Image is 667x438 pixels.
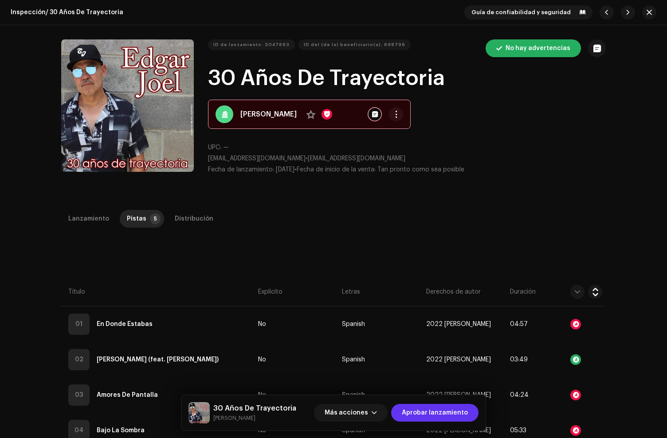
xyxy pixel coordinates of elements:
span: Tan pronto como sea posible [377,167,464,173]
span: ID del (de la) beneficiario(a): 698796 [304,36,405,54]
small: 30 Años De Trayectoria [213,414,296,422]
span: [EMAIL_ADDRESS][DOMAIN_NAME] [208,155,306,162]
span: — [223,144,229,151]
p: • [208,154,606,163]
span: Letras [342,287,360,296]
span: 05:33 [510,427,526,434]
span: Más acciones [325,404,368,422]
button: Más acciones [314,404,388,422]
span: 2022 Edgar Joel [426,321,491,328]
span: Derechos de autor [426,287,481,296]
span: 2022 Edgar Joel [426,392,491,399]
span: [EMAIL_ADDRESS][DOMAIN_NAME] [308,155,405,162]
span: 04:24 [510,392,529,398]
span: Fecha de inicio de la venta: [297,167,376,173]
span: No [258,392,266,399]
strong: [PERSON_NAME] [240,109,297,120]
span: Aprobar lanzamiento [402,404,468,422]
img: f7bbc6b9-d406-4106-95c3-6aed9c5cec61 [188,402,210,423]
span: Spanish [342,392,365,399]
button: Aprobar lanzamiento [391,404,479,422]
h5: 30 Años De Trayectoria [213,403,296,414]
span: Spanish [342,321,365,328]
span: [DATE] [276,167,294,173]
h1: 30 Años De Trayectoria [208,64,606,93]
strong: En Donde Estabas [97,315,153,333]
span: 03:49 [510,357,528,363]
span: Duración [510,287,536,296]
span: Fecha de lanzamiento: [208,167,274,173]
span: ID de lanzamiento: 3047693 [213,36,290,54]
span: UPC: [208,144,221,151]
span: • [208,167,297,173]
span: No [258,321,266,328]
strong: Mi Corazón (feat. Nino Segarra) [97,351,219,368]
button: ID del (de la) beneficiario(a): 698796 [298,39,411,50]
span: No [258,357,266,363]
span: 04:57 [510,321,528,327]
span: 2022 Edgar Joel [426,357,491,363]
p-badge: 5 [150,213,161,224]
span: Spanish [342,357,365,363]
strong: Amores De Pantalla [97,386,158,404]
span: Explícito [258,287,282,296]
button: ID de lanzamiento: 3047693 [208,39,295,50]
div: Distribución [175,210,213,228]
